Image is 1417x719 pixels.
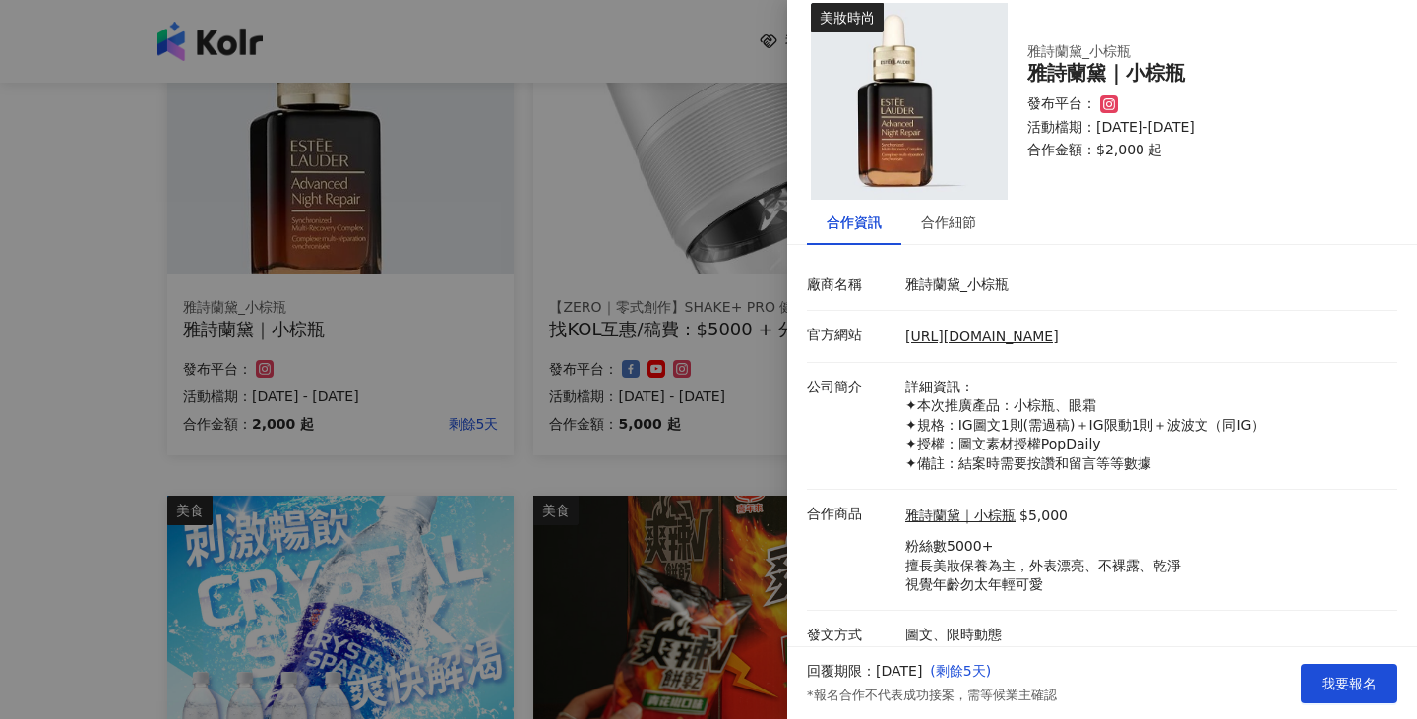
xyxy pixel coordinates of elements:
img: 雅詩蘭黛｜小棕瓶 [811,3,1008,200]
p: 回覆期限：[DATE] [807,662,922,682]
div: 雅詩蘭黛｜小棕瓶 [1027,62,1374,85]
a: 雅詩蘭黛｜小棕瓶 [905,507,1016,526]
button: 我要報名 [1301,664,1397,703]
p: 廠商名稱 [807,275,895,295]
div: 合作資訊 [827,211,882,233]
p: 發布平台： [1027,94,1096,114]
div: 合作細節 [921,211,976,233]
p: 合作金額： $2,000 起 [1027,141,1374,160]
p: 粉絲數5000+ 擅長美妝保養為主，外表漂亮、不裸露、乾淨 視覺年齡勿太年輕可愛 [905,537,1181,595]
p: 合作商品 [807,505,895,524]
p: 發文方式 [807,626,895,645]
div: 雅詩蘭黛_小棕瓶 [1027,42,1374,62]
p: ( 剩餘5天 ) [930,662,1056,682]
div: 美妝時尚 [811,3,884,32]
p: 活動檔期：[DATE]-[DATE] [1027,118,1374,138]
p: 官方網站 [807,326,895,345]
p: *報名合作不代表成功接案，需等候業主確認 [807,687,1057,704]
p: 詳細資訊： ✦本次推廣產品：小棕瓶、眼霜 ✦規格：IG圖文1則(需過稿)＋IG限動1則＋波波文（同IG） ✦授權：圖文素材授權PopDaily ✦備註：結案時需要按讚和留言等等數據 [905,378,1387,474]
p: 公司簡介 [807,378,895,397]
p: 雅詩蘭黛_小棕瓶 [905,275,1387,295]
p: $5,000 [1019,507,1068,526]
p: 圖文、限時動態 [905,626,1387,645]
a: [URL][DOMAIN_NAME] [905,329,1059,344]
span: 我要報名 [1322,676,1377,691]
